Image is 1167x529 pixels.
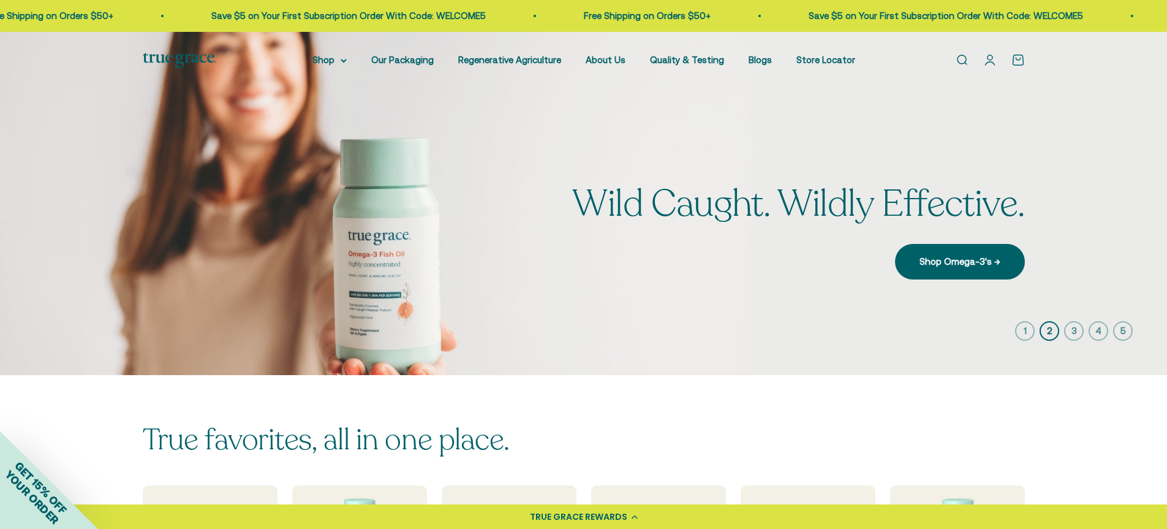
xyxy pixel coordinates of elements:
split-lines: Wild Caught. Wildly Effective. [572,179,1024,229]
span: GET 15% OFF [12,459,69,516]
split-lines: True favorites, all in one place. [143,420,510,460]
span: YOUR ORDER [2,468,61,527]
a: Quality & Testing [650,55,724,65]
p: Save $5 on Your First Subscription Order With Code: WELCOME5 [210,9,485,23]
button: 4 [1089,321,1108,341]
a: Free Shipping on Orders $50+ [583,10,709,21]
button: 2 [1040,321,1059,341]
a: Store Locator [796,55,855,65]
summary: Shop [312,53,347,67]
button: 3 [1064,321,1084,341]
a: Regenerative Agriculture [458,55,561,65]
a: Shop Omega-3's → [895,244,1025,280]
button: 1 [1015,321,1035,341]
p: Save $5 on Your First Subscription Order With Code: WELCOME5 [807,9,1082,23]
a: About Us [586,55,625,65]
button: 5 [1113,321,1133,341]
a: Blogs [749,55,772,65]
a: Our Packaging [371,55,434,65]
div: TRUE GRACE REWARDS [530,511,627,523]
